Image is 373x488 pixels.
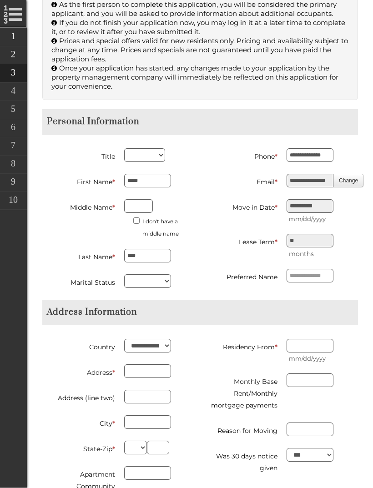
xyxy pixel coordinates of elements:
input: email [287,174,333,188]
label: Was 30 days notice given [205,448,277,474]
small: I don't have a middle name [142,218,179,237]
h2: Personal Information [42,116,358,128]
label: Email [205,174,277,188]
label: Lease Term [205,234,277,248]
label: Residency From [205,339,277,353]
button: Change [333,174,364,188]
input: middle name [124,200,153,213]
input: phone number [287,149,333,162]
select: country [124,339,171,353]
span: mm/dd/yyyy [287,353,358,365]
input: address [124,365,171,378]
input: current city [124,416,171,429]
label: months [287,248,314,260]
input: first name [124,174,171,188]
span: mm/dd/yyyy [287,213,358,225]
input: address extended field [124,390,171,404]
label: State-Zip [42,441,115,455]
li: Once your application has started, any changes made to your application by the property managemen... [51,64,349,91]
input: Apartment Community [124,467,171,480]
select: marital status [124,275,171,288]
input: last name [124,249,171,263]
label: Move in Date [205,200,277,214]
input: Move in date, please enter date in the format of two digits month slash two digits day slash four... [287,200,333,213]
label: Monthly Base Rent/Monthly mortgage payments [205,374,277,412]
select: Was 30 days notice given [287,448,333,462]
li: As the first person to complete this application, you will be considered the primary applicant, a... [51,0,349,19]
input: Current monthly rent / monthly mortgage payments [287,374,333,387]
label: Marital Status [42,275,115,289]
input: I don't have a middle name [133,217,140,225]
label: City [42,416,115,430]
label: Title [42,149,115,163]
label: Preferred Name [205,269,277,283]
label: Country [42,339,115,353]
h2: Address Information [42,307,358,318]
li: If you do not finish your application now, you may log in it at a later time to complete it, or t... [51,19,349,37]
label: Last Name [42,249,115,263]
input: reason for moving [287,423,333,437]
label: Reason for Moving [205,423,277,437]
label: Phone [205,149,277,163]
input: Residency start date, please enter date in the format of two digits month slash two digits day sl... [287,339,333,353]
select: state [124,441,147,455]
select: Title [124,149,165,162]
li: Prices and special offers valid for new residents only. Pricing and availability subject to chang... [51,37,349,64]
label: First Name [42,174,115,188]
input: current zipcode [147,441,170,455]
label: Middle Name [42,200,115,214]
label: Address (line two) [42,390,115,404]
label: Address [42,365,115,379]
